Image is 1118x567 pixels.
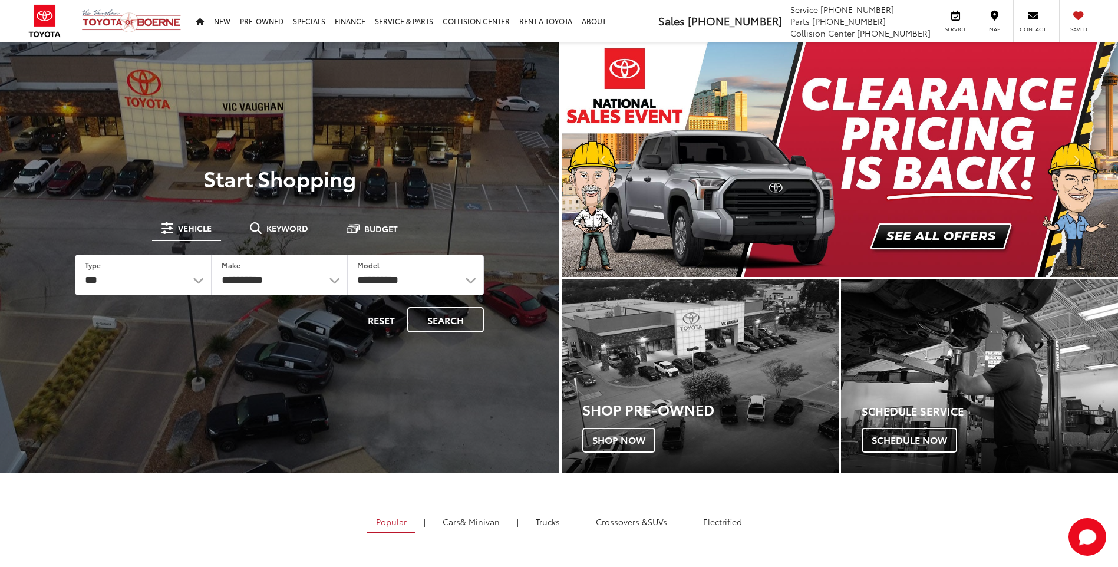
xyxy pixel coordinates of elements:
label: Make [222,260,240,270]
span: [PHONE_NUMBER] [820,4,894,15]
button: Click to view previous picture. [562,65,645,253]
label: Type [85,260,101,270]
span: [PHONE_NUMBER] [812,15,886,27]
svg: Start Chat [1068,518,1106,556]
span: Contact [1020,25,1046,33]
li: | [421,516,428,528]
span: Crossovers & [596,516,648,528]
span: Budget [364,225,398,233]
a: Trucks [527,512,569,532]
span: Keyword [266,224,308,232]
li: | [514,516,522,528]
li: | [681,516,689,528]
button: Reset [358,307,405,332]
span: Shop Now [582,428,655,453]
button: Toggle Chat Window [1068,518,1106,556]
div: Toyota [841,279,1118,473]
a: Schedule Service Schedule Now [841,279,1118,473]
h3: Shop Pre-Owned [582,401,839,417]
a: Electrified [694,512,751,532]
span: & Minivan [460,516,500,528]
a: Popular [367,512,415,533]
label: Model [357,260,380,270]
span: Vehicle [178,224,212,232]
span: Sales [658,13,685,28]
button: Search [407,307,484,332]
h4: Schedule Service [862,406,1118,417]
span: [PHONE_NUMBER] [688,13,782,28]
span: Service [790,4,818,15]
span: Schedule Now [862,428,957,453]
span: [PHONE_NUMBER] [857,27,931,39]
a: Cars [434,512,509,532]
img: Vic Vaughan Toyota of Boerne [81,9,182,33]
span: Service [942,25,969,33]
a: Shop Pre-Owned Shop Now [562,279,839,473]
span: Map [981,25,1007,33]
li: | [574,516,582,528]
div: Toyota [562,279,839,473]
a: SUVs [587,512,676,532]
span: Collision Center [790,27,855,39]
span: Saved [1066,25,1091,33]
button: Click to view next picture. [1034,65,1118,253]
p: Start Shopping [50,166,510,190]
span: Parts [790,15,810,27]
